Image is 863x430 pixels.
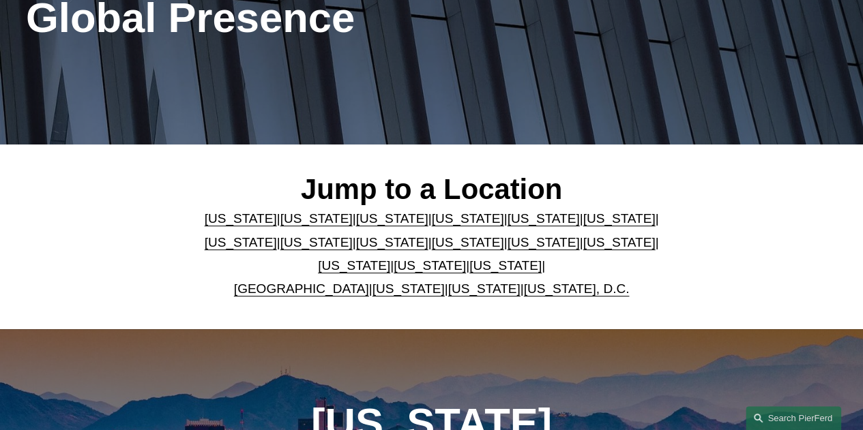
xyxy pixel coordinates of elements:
[318,258,390,273] a: [US_STATE]
[746,406,841,430] a: Search this site
[356,211,428,226] a: [US_STATE]
[205,211,277,226] a: [US_STATE]
[394,258,466,273] a: [US_STATE]
[432,211,504,226] a: [US_STATE]
[280,211,353,226] a: [US_STATE]
[583,235,655,249] a: [US_STATE]
[205,235,277,249] a: [US_STATE]
[356,235,428,249] a: [US_STATE]
[280,235,353,249] a: [US_STATE]
[234,281,369,296] a: [GEOGRAPHIC_DATA]
[507,211,579,226] a: [US_STATE]
[583,211,655,226] a: [US_STATE]
[507,235,579,249] a: [US_STATE]
[448,281,521,296] a: [US_STATE]
[195,207,669,301] p: | | | | | | | | | | | | | | | | | |
[432,235,504,249] a: [US_STATE]
[195,172,669,207] h2: Jump to a Location
[372,281,445,296] a: [US_STATE]
[524,281,630,296] a: [US_STATE], D.C.
[469,258,542,273] a: [US_STATE]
